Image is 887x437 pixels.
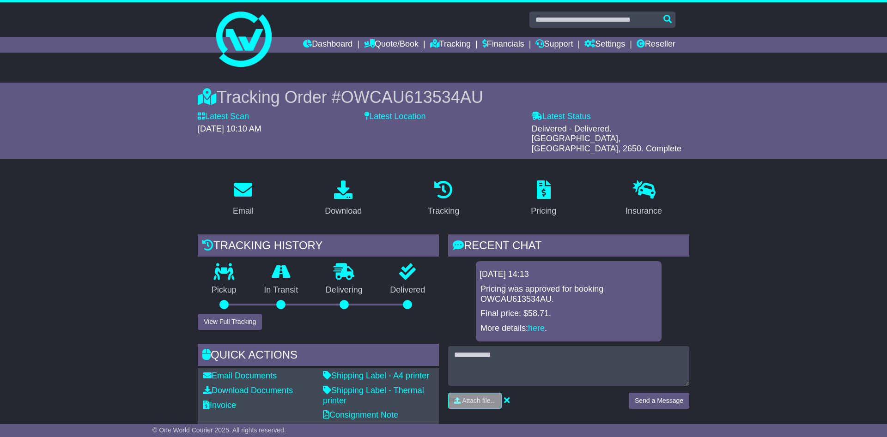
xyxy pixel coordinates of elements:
[535,37,573,53] a: Support
[198,87,689,107] div: Tracking Order #
[480,269,658,280] div: [DATE] 14:13
[629,393,689,409] button: Send a Message
[626,205,662,217] div: Insurance
[620,177,668,221] a: Insurance
[198,112,249,122] label: Latest Scan
[152,426,286,434] span: © One World Courier 2025. All rights reserved.
[323,386,424,405] a: Shipping Label - Thermal printer
[428,205,459,217] div: Tracking
[532,124,681,153] span: Delivered - Delivered. [GEOGRAPHIC_DATA], [GEOGRAPHIC_DATA], 2650. Complete
[250,285,312,295] p: In Transit
[341,88,483,107] span: OWCAU613534AU
[325,205,362,217] div: Download
[198,314,262,330] button: View Full Tracking
[482,37,524,53] a: Financials
[198,344,439,369] div: Quick Actions
[323,371,429,380] a: Shipping Label - A4 printer
[203,371,277,380] a: Email Documents
[233,205,254,217] div: Email
[227,177,260,221] a: Email
[365,112,425,122] label: Latest Location
[584,37,625,53] a: Settings
[319,177,368,221] a: Download
[528,323,545,333] a: here
[312,285,377,295] p: Delivering
[377,285,439,295] p: Delivered
[203,401,236,410] a: Invoice
[531,205,556,217] div: Pricing
[480,323,657,334] p: More details: .
[303,37,352,53] a: Dashboard
[448,234,689,259] div: RECENT CHAT
[198,124,261,133] span: [DATE] 10:10 AM
[323,410,398,419] a: Consignment Note
[198,285,250,295] p: Pickup
[422,177,465,221] a: Tracking
[480,284,657,304] p: Pricing was approved for booking OWCAU613534AU.
[364,37,419,53] a: Quote/Book
[525,177,562,221] a: Pricing
[203,386,293,395] a: Download Documents
[430,37,471,53] a: Tracking
[198,234,439,259] div: Tracking history
[532,112,591,122] label: Latest Status
[637,37,675,53] a: Reseller
[480,309,657,319] p: Final price: $58.71.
